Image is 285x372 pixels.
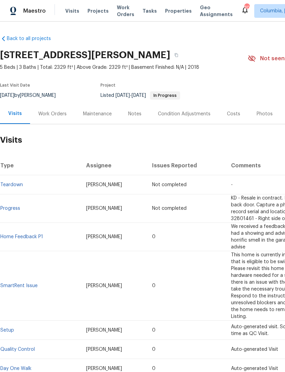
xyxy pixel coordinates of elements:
[86,182,122,187] span: [PERSON_NAME]
[0,328,14,333] a: Setup
[0,366,31,371] a: Day One Walk
[132,93,146,98] span: [DATE]
[244,4,249,11] div: 30
[8,110,22,117] div: Visits
[152,328,155,333] span: 0
[0,234,43,239] a: Home Feedback P1
[116,93,146,98] span: -
[117,4,134,18] span: Work Orders
[83,111,112,117] div: Maintenance
[231,347,278,352] span: Auto-generated Visit
[158,111,211,117] div: Condition Adjustments
[65,8,79,14] span: Visits
[147,156,225,175] th: Issues Reported
[152,234,155,239] span: 0
[38,111,67,117] div: Work Orders
[152,347,155,352] span: 0
[227,111,240,117] div: Costs
[0,182,23,187] a: Teardown
[231,366,278,371] span: Auto-generated Visit
[86,328,122,333] span: [PERSON_NAME]
[200,4,233,18] span: Geo Assignments
[81,156,147,175] th: Assignee
[152,182,187,187] span: Not completed
[257,111,273,117] div: Photos
[86,234,122,239] span: [PERSON_NAME]
[0,206,20,211] a: Progress
[0,283,38,288] a: SmartRent Issue
[152,366,155,371] span: 0
[231,182,233,187] span: -
[23,8,46,14] span: Maestro
[100,93,180,98] span: Listed
[100,83,116,87] span: Project
[151,93,179,98] span: In Progress
[0,347,35,352] a: Quality Control
[165,8,192,14] span: Properties
[142,9,157,13] span: Tasks
[128,111,141,117] div: Notes
[86,366,122,371] span: [PERSON_NAME]
[87,8,109,14] span: Projects
[86,206,122,211] span: [PERSON_NAME]
[170,49,182,61] button: Copy Address
[116,93,130,98] span: [DATE]
[86,347,122,352] span: [PERSON_NAME]
[152,206,187,211] span: Not completed
[152,283,155,288] span: 0
[86,283,122,288] span: [PERSON_NAME]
